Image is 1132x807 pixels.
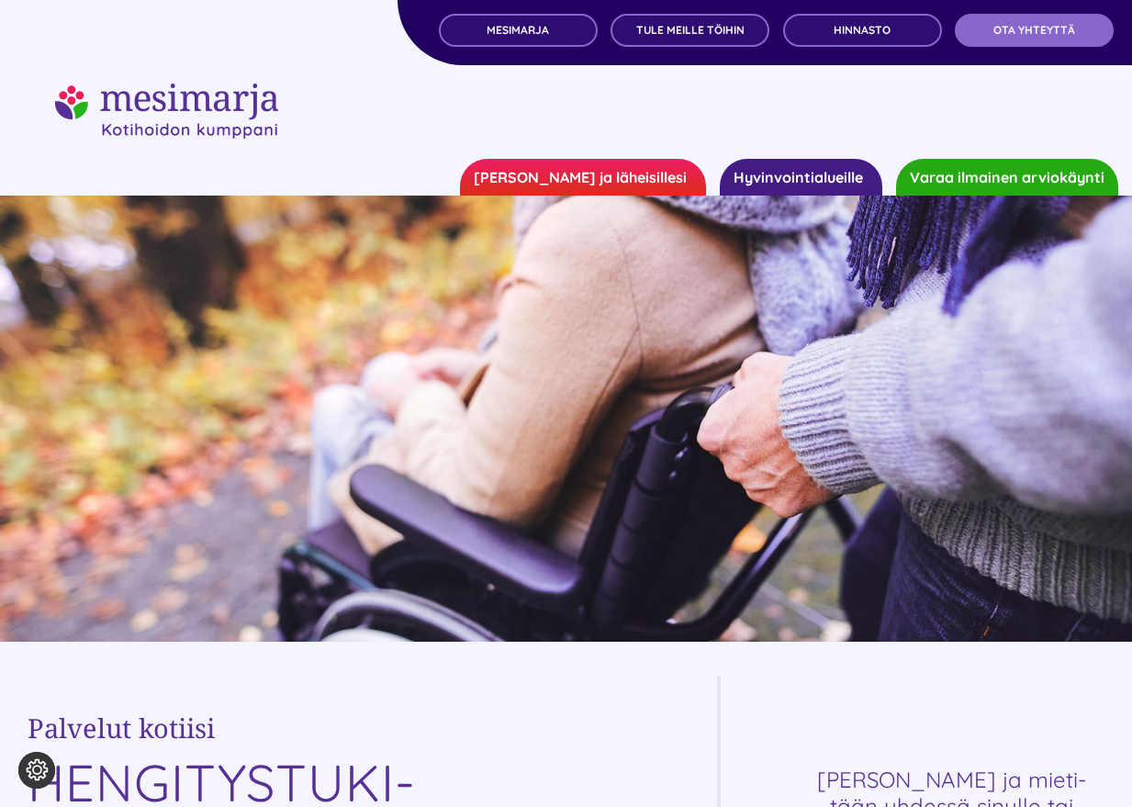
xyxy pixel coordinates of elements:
[487,24,549,37] span: MESIMARJA
[720,159,882,196] a: Hyvinvointialueille
[18,752,55,789] button: Evästeasetukset
[955,14,1114,47] a: OTA YHTEYTTÄ
[611,14,769,47] a: TULE MEILLE TÖIHIN
[28,710,215,745] span: Palvelut kotiisi
[439,14,598,47] a: MESIMARJA
[896,159,1118,196] a: Varaa ilmainen arviokäynti
[55,84,278,139] img: Mesimarjasi Kotihoidon kumppani
[460,159,706,196] a: [PERSON_NAME] ja läheisillesi
[783,14,942,47] a: Hinnasto
[993,24,1075,37] span: OTA YHTEYTTÄ
[636,24,745,37] span: TULE MEILLE TÖIHIN
[834,24,891,37] span: Hinnasto
[55,81,278,104] a: mesimarjasi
